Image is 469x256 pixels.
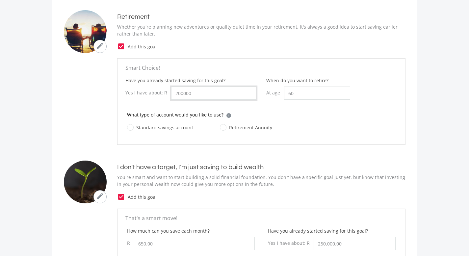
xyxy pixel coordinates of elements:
[127,237,134,249] div: R
[266,77,328,84] label: When do you want to retire?
[171,87,256,100] input: 0.00
[117,163,405,171] h4: I don’t have a target, I’m just saving to build wealth
[127,111,223,118] p: What type of account would you like to use?
[117,13,405,21] h4: Retirement
[125,87,171,99] div: Yes I have about: R
[125,64,397,72] p: Smart Choice!
[93,190,107,203] button: mode_edit
[117,23,405,37] p: Whether you're planning new adventures or quality quiet time in your retirement, it's always a go...
[96,42,104,50] i: mode_edit
[268,237,314,249] div: Yes I have about: R
[314,237,396,250] input: 0.00
[96,192,104,200] i: mode_edit
[117,42,125,50] i: check_box
[266,87,284,99] div: At age
[125,193,405,200] span: Add this goal
[220,123,272,132] label: Retirement Annuity
[226,113,231,118] div: i
[134,237,255,250] input: 0.00
[117,193,125,201] i: check_box
[127,227,210,234] label: How much can you save each month?
[125,43,405,50] span: Add this goal
[117,174,405,188] p: You're smart and want to start building a solid financial foundation. You don't have a specific g...
[125,214,397,222] p: That's a smart move!
[93,40,107,53] button: mode_edit
[125,77,225,84] label: Have you already started saving for this goal?
[268,227,368,234] label: Have you already started saving for this goal?
[127,123,193,132] label: Standard savings account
